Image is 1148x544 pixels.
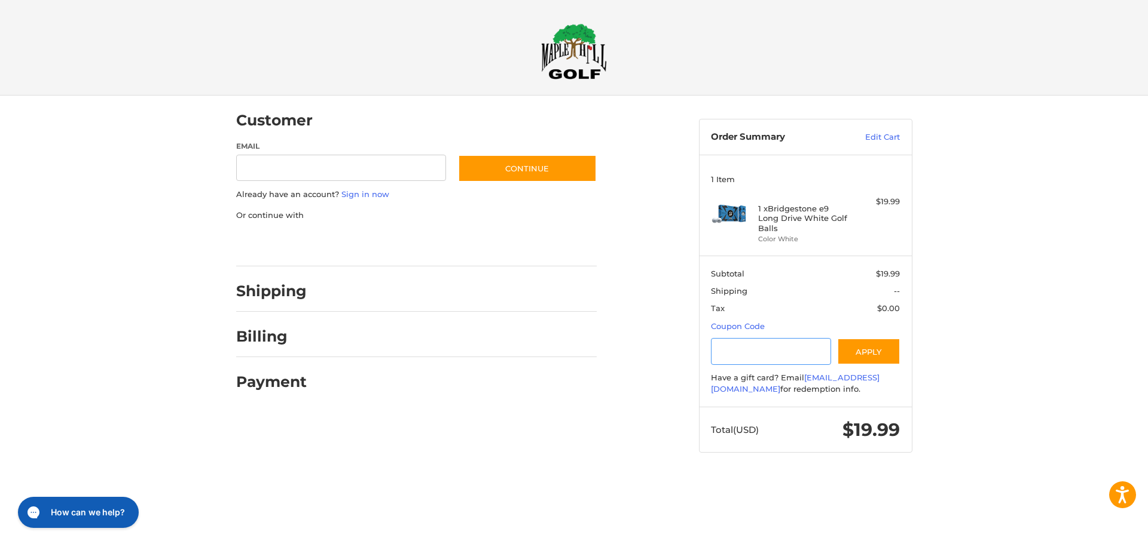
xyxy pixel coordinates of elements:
[458,155,597,182] button: Continue
[711,174,900,184] h3: 1 Item
[236,327,306,346] h2: Billing
[839,131,900,143] a: Edit Cart
[232,233,322,254] iframe: PayPal-paypal
[236,282,307,300] h2: Shipping
[236,189,597,201] p: Already have an account?
[711,424,759,435] span: Total (USD)
[341,189,389,199] a: Sign in now
[842,419,900,441] span: $19.99
[894,286,900,296] span: --
[711,338,831,365] input: Gift Certificate or Coupon Code
[758,204,850,233] h4: 1 x Bridgestone e9 Long Drive White Golf Balls
[853,196,900,208] div: $19.99
[541,23,607,79] img: Maple Hill Golf
[877,303,900,313] span: $0.00
[711,269,744,278] span: Subtotal
[711,286,747,296] span: Shipping
[711,372,900,395] div: Have a gift card? Email for redemption info.
[758,234,850,244] li: Color White
[876,269,900,278] span: $19.99
[711,321,765,331] a: Coupon Code
[711,303,725,313] span: Tax
[711,131,839,143] h3: Order Summary
[435,233,524,254] iframe: PayPal-venmo
[236,373,307,391] h2: Payment
[334,233,423,254] iframe: PayPal-paylater
[12,493,142,532] iframe: Gorgias live chat messenger
[236,111,313,130] h2: Customer
[236,141,447,152] label: Email
[236,210,597,222] p: Or continue with
[837,338,900,365] button: Apply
